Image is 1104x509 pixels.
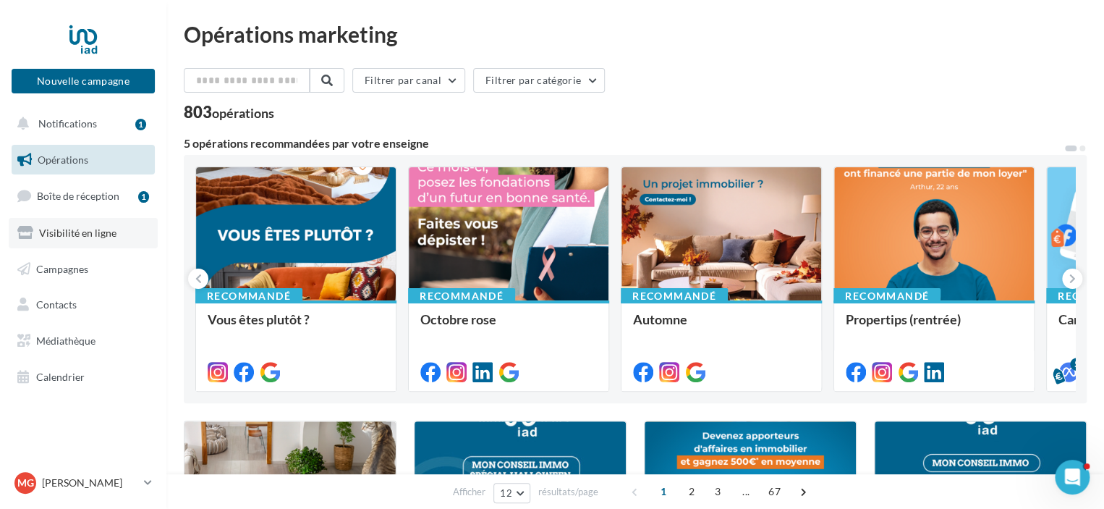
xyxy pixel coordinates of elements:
button: Nouvelle campagne [12,69,155,93]
span: résultats/page [538,485,598,499]
div: Octobre rose [420,312,597,341]
div: Opérations marketing [184,23,1087,45]
span: Afficher [453,485,485,499]
div: 803 [184,104,274,120]
p: [PERSON_NAME] [42,476,138,490]
div: Automne [633,312,810,341]
button: 12 [493,483,530,503]
a: Contacts [9,290,158,320]
span: Campagnes [36,262,88,274]
span: Notifications [38,117,97,130]
button: Notifications 1 [9,109,152,139]
div: Recommandé [833,288,940,304]
div: 5 opérations recommandées par votre enseigne [184,138,1063,149]
span: Médiathèque [36,335,95,347]
div: Recommandé [621,288,728,304]
a: Campagnes [9,254,158,285]
span: ... [734,480,757,503]
span: 12 [500,487,512,499]
span: Opérations [38,153,88,166]
a: MG [PERSON_NAME] [12,469,155,497]
span: Calendrier [36,371,85,383]
div: Recommandé [408,288,515,304]
iframe: Intercom live chat [1055,460,1090,495]
a: Opérations [9,145,158,175]
div: Propertips (rentrée) [846,312,1022,341]
button: Filtrer par canal [352,68,465,93]
div: opérations [212,106,274,119]
a: Calendrier [9,362,158,392]
span: Visibilité en ligne [39,227,116,239]
span: 3 [706,480,729,503]
span: Contacts [36,298,77,311]
a: Visibilité en ligne [9,218,158,248]
span: MG [17,476,34,490]
div: 1 [135,119,146,130]
span: 1 [652,480,675,503]
span: Boîte de réception [37,190,119,202]
a: Médiathèque [9,326,158,356]
div: Vous êtes plutôt ? [208,312,384,341]
div: 1 [138,191,149,203]
button: Filtrer par catégorie [473,68,605,93]
a: Boîte de réception1 [9,180,158,211]
span: 2 [680,480,703,503]
div: Recommandé [195,288,302,304]
span: 67 [763,480,786,503]
div: 5 [1070,358,1083,371]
